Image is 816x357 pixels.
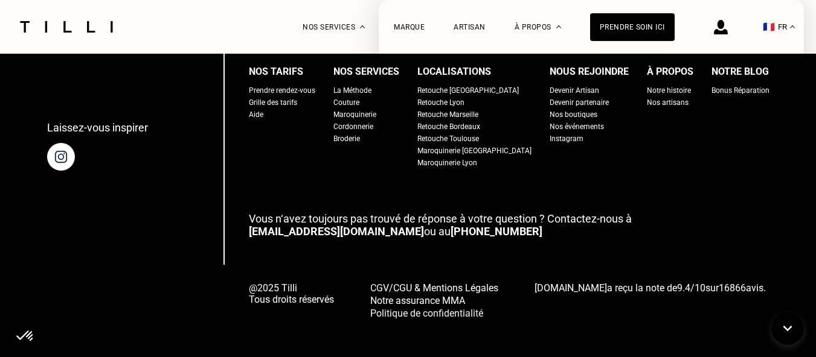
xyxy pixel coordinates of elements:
a: Cordonnerie [333,121,373,133]
p: Laissez-vous inspirer [47,121,148,134]
span: Tous droits réservés [249,294,334,305]
a: La Méthode [333,84,371,96]
div: Nos tarifs [249,63,303,81]
a: Broderie [333,133,360,145]
a: Notre assurance MMA [370,294,498,306]
a: Grille des tarifs [249,96,297,109]
img: page instagram de Tilli une retoucherie à domicile [47,143,75,171]
a: Couture [333,96,359,109]
a: [EMAIL_ADDRESS][DOMAIN_NAME] [249,225,424,238]
a: Maroquinerie [333,109,376,121]
a: Aide [249,109,263,121]
span: Politique de confidentialité [370,308,483,319]
p: ou au [249,212,769,238]
span: @2025 Tilli [249,282,334,294]
span: CGV/CGU & Mentions Légales [370,282,498,294]
a: Prendre rendez-vous [249,84,315,96]
div: Nos services [333,63,399,81]
span: Vous n‘avez toujours pas trouvé de réponse à votre question ? Contactez-nous à [249,212,632,225]
a: CGV/CGU & Mentions Légales [370,281,498,294]
a: Politique de confidentialité [370,306,498,319]
img: Menu déroulant [360,25,365,28]
span: Notre assurance MMA [370,295,465,306]
img: Logo du service de couturière Tilli [16,21,117,33]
